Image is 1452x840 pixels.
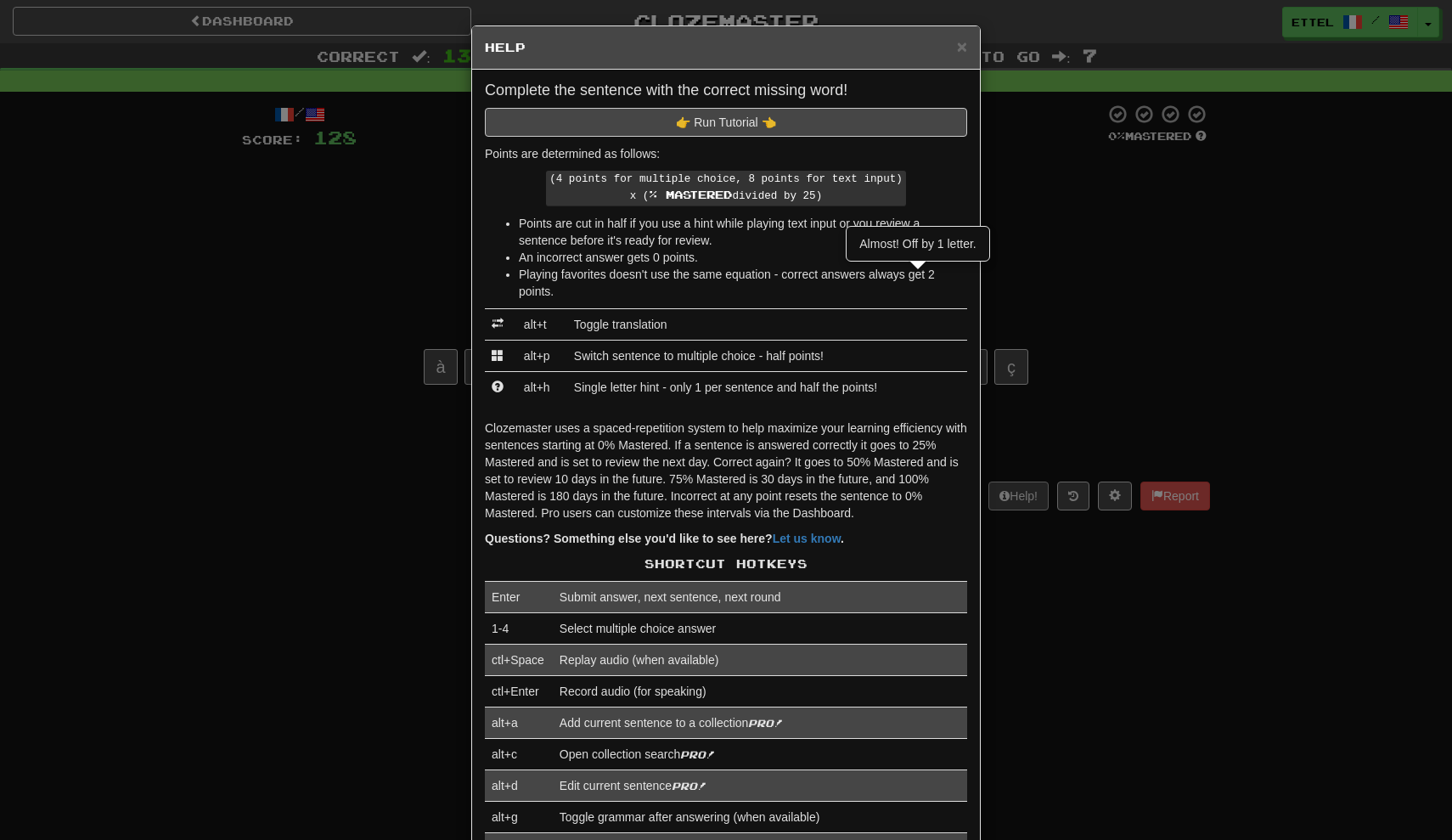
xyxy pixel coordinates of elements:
[485,82,967,99] h4: Complete the sentence with the correct missing word!
[519,249,967,266] li: An incorrect answer gets 0 points.
[485,707,553,738] td: alt+a
[567,308,967,340] td: Toggle translation
[546,171,906,206] kbd: (4 points for multiple choice, 8 points for text input) x ( divided by 25)
[485,801,553,832] td: alt+g
[567,371,967,403] td: Single letter hint - only 1 per sentence and half the points!
[553,738,967,770] td: Open collection search
[859,237,976,251] span: Almost! Off by 1 letter.
[517,340,567,371] td: alt+p
[485,420,967,521] p: Clozemaster uses a spaced-repetition system to help maximize your learning efficiency with senten...
[957,37,967,55] button: Close
[553,707,967,738] td: Add current sentence to a collection
[649,188,732,201] span: % Mastered
[485,39,967,56] h5: Help
[485,675,553,707] td: ctl+Enter
[485,145,967,162] p: Points are determined as follows:
[553,675,967,707] td: Record audio (for speaking)
[773,532,841,545] a: Let us know
[485,108,967,137] button: 👉 Run Tutorial 👈
[672,780,706,792] em: Pro!
[553,612,967,644] td: Select multiple choice answer
[519,215,967,249] li: Points are cut in half if you use a hint while playing text input or you review a sentence before...
[517,308,567,340] td: alt+t
[748,717,782,729] em: Pro!
[553,581,967,612] td: Submit answer, next sentence, next round
[519,266,967,300] li: Playing favorites doesn't use the same equation - correct answers always get 2 points.
[485,612,553,644] td: 1-4
[485,532,844,545] strong: Questions? Something else you'd like to see here? .
[680,748,714,760] em: Pro!
[553,644,967,675] td: Replay audio (when available)
[485,738,553,770] td: alt+c
[517,371,567,403] td: alt+h
[553,770,967,801] td: Edit current sentence
[485,644,553,675] td: ctl+Space
[485,581,553,612] td: Enter
[957,37,967,56] span: ×
[567,340,967,371] td: Switch sentence to multiple choice - half points!
[485,770,553,801] td: alt+d
[553,801,967,832] td: Toggle grammar after answering (when available)
[485,555,967,572] p: Shortcut Hotkeys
